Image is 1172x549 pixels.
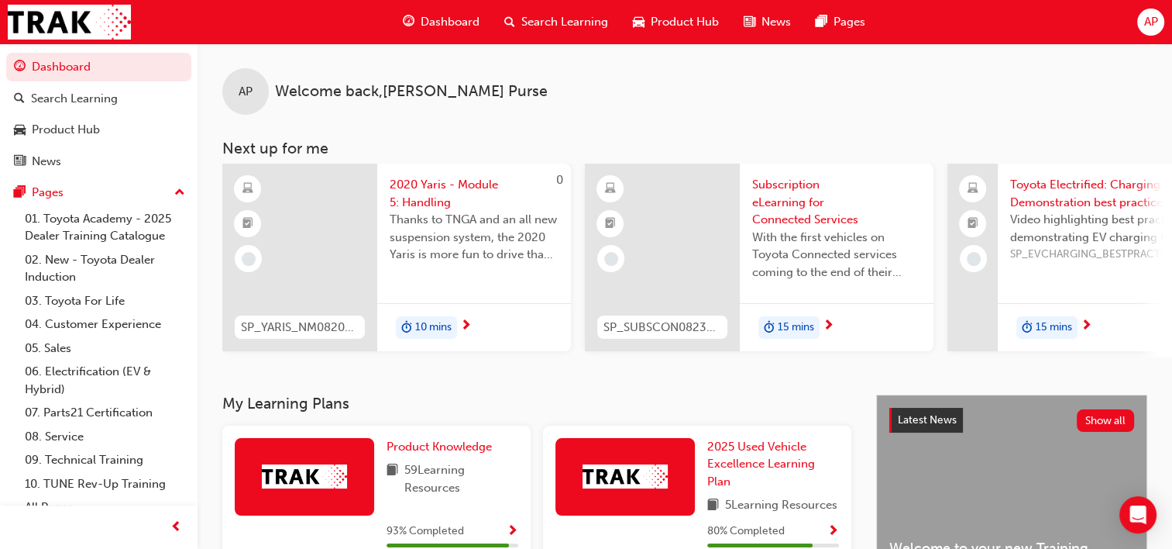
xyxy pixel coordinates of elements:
[1022,318,1033,338] span: duration-icon
[633,12,644,32] span: car-icon
[387,461,398,496] span: book-icon
[239,83,253,101] span: AP
[1137,9,1164,36] button: AP
[605,179,616,199] span: learningResourceType_ELEARNING-icon
[421,13,479,31] span: Dashboard
[889,408,1134,433] a: Latest NewsShow all
[707,440,815,489] span: 2025 Used Vehicle Excellence Learning Plan
[707,523,785,540] span: 80 % Completed
[14,155,26,169] span: news-icon
[19,495,191,520] a: All Pages
[403,12,414,32] span: guage-icon
[19,425,191,449] a: 08. Service
[803,6,878,38] a: pages-iconPages
[6,147,191,176] a: News
[778,319,814,337] span: 15 mins
[1036,319,1072,337] span: 15 mins
[222,164,571,351] a: 0SP_YARIS_NM0820_EL_052020 Yaris - Module 5: HandlingThanks to TNGA and an all new suspension sys...
[262,464,347,489] img: Trak
[583,464,668,489] img: Trak
[898,413,957,426] span: Latest News
[6,53,191,81] a: Dashboard
[19,448,191,472] a: 09. Technical Training
[174,183,185,203] span: up-icon
[19,248,191,289] a: 02. New - Toyota Dealer Induction
[404,461,518,496] span: 59 Learning Resources
[401,318,412,338] span: duration-icon
[620,6,731,38] a: car-iconProduct Hub
[14,60,26,74] span: guage-icon
[651,13,719,31] span: Product Hub
[8,5,131,40] img: Trak
[492,6,620,38] a: search-iconSearch Learning
[823,319,834,333] span: next-icon
[32,184,64,202] div: Pages
[390,211,559,264] span: Thanks to TNGA and an all new suspension system, the 2020 Yaris is more fun to drive than ever be...
[31,90,118,108] div: Search Learning
[1119,496,1157,533] div: Open Intercom Messenger
[752,176,921,229] span: Subscription eLearning for Connected Services
[222,395,851,413] h3: My Learning Plans
[19,337,191,361] a: 05. Sales
[816,12,827,32] span: pages-icon
[242,179,253,199] span: learningResourceType_ELEARNING-icon
[241,319,359,337] span: SP_YARIS_NM0820_EL_05
[19,360,191,401] a: 06. Electrification (EV & Hybrid)
[833,13,865,31] span: Pages
[387,438,498,456] a: Product Knowledge
[707,438,839,491] a: 2025 Used Vehicle Excellence Learning Plan
[275,83,548,101] span: Welcome back , [PERSON_NAME] Purse
[827,522,839,541] button: Show Progress
[387,440,492,454] span: Product Knowledge
[967,252,981,266] span: learningRecordVerb_NONE-icon
[415,319,452,337] span: 10 mins
[6,50,191,178] button: DashboardSearch LearningProduct HubNews
[6,178,191,207] button: Pages
[19,289,191,313] a: 03. Toyota For Life
[731,6,803,38] a: news-iconNews
[14,123,26,137] span: car-icon
[6,116,191,144] a: Product Hub
[14,92,25,106] span: search-icon
[752,229,921,281] span: With the first vehicles on Toyota Connected services coming to the end of their complimentary per...
[198,140,1172,157] h3: Next up for me
[390,176,559,211] span: 2020 Yaris - Module 5: Handling
[387,523,464,540] span: 93 % Completed
[603,319,721,337] span: SP_SUBSCON0823_EL
[170,518,182,537] span: prev-icon
[585,164,933,351] a: SP_SUBSCON0823_ELSubscription eLearning for Connected ServicesWith the first vehicles on Toyota C...
[521,13,608,31] span: Search Learning
[19,472,191,496] a: 10. TUNE Rev-Up Training
[605,214,616,234] span: booktick-icon
[827,525,839,539] span: Show Progress
[707,496,719,516] span: book-icon
[507,525,518,539] span: Show Progress
[1077,409,1135,432] button: Show all
[19,207,191,248] a: 01. Toyota Academy - 2025 Dealer Training Catalogue
[968,214,978,234] span: booktick-icon
[460,319,472,333] span: next-icon
[242,252,256,266] span: learningRecordVerb_NONE-icon
[32,153,61,171] div: News
[1081,319,1092,333] span: next-icon
[19,312,191,337] a: 04. Customer Experience
[504,12,515,32] span: search-icon
[604,252,618,266] span: learningRecordVerb_NONE-icon
[6,85,191,113] a: Search Learning
[744,12,755,32] span: news-icon
[556,173,563,187] span: 0
[968,179,978,199] span: laptop-icon
[242,214,253,234] span: booktick-icon
[725,496,837,516] span: 5 Learning Resources
[390,6,492,38] a: guage-iconDashboard
[507,522,518,541] button: Show Progress
[32,121,100,139] div: Product Hub
[19,401,191,425] a: 07. Parts21 Certification
[761,13,791,31] span: News
[764,318,775,338] span: duration-icon
[14,186,26,200] span: pages-icon
[1143,13,1157,31] span: AP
